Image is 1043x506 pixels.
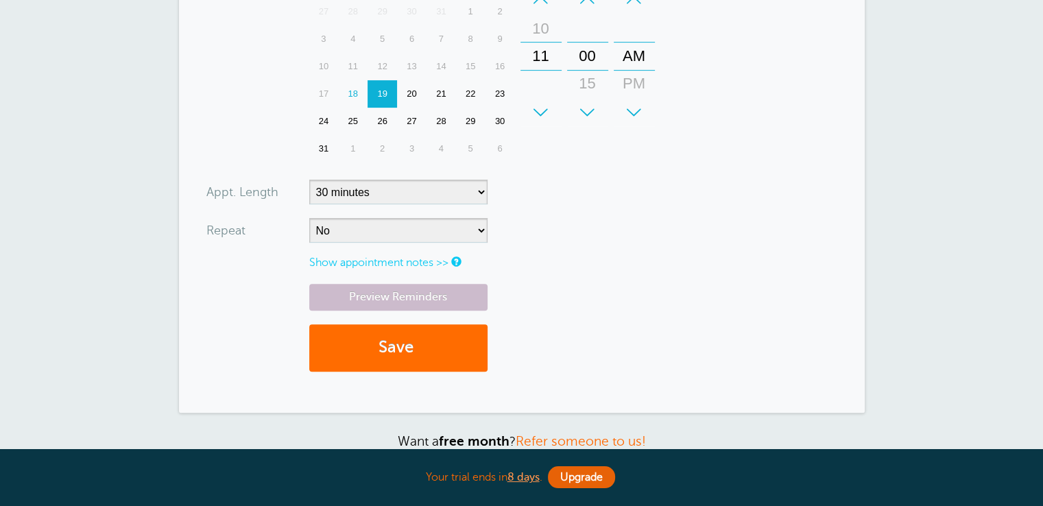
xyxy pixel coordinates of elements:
[397,80,427,108] div: Wednesday, August 20
[368,53,397,80] div: Tuesday, August 12
[427,80,456,108] div: 21
[368,80,397,108] div: 19
[485,135,515,162] div: 6
[338,135,368,162] div: 1
[368,53,397,80] div: 12
[338,135,368,162] div: Monday, September 1
[427,25,456,53] div: Thursday, August 7
[439,434,509,448] strong: free month
[456,53,485,80] div: Friday, August 15
[525,43,558,70] div: 11
[338,108,368,135] div: Monday, August 25
[456,53,485,80] div: 15
[397,25,427,53] div: Wednesday, August 6
[485,108,515,135] div: Saturday, August 30
[427,108,456,135] div: Thursday, August 28
[368,80,397,108] div: Tuesday, August 19
[485,80,515,108] div: Saturday, August 23
[338,80,368,108] div: 18
[456,25,485,53] div: Friday, August 8
[618,43,651,70] div: AM
[485,25,515,53] div: 9
[456,135,485,162] div: 5
[309,284,488,311] a: Preview Reminders
[309,324,488,372] button: Save
[456,108,485,135] div: Friday, August 29
[571,70,604,97] div: 15
[427,135,456,162] div: 4
[516,434,646,448] a: Refer someone to us!
[397,53,427,80] div: 13
[338,108,368,135] div: 25
[338,80,368,108] div: Today, Monday, August 18
[507,471,540,483] a: 8 days
[309,135,339,162] div: Sunday, August 31
[485,25,515,53] div: Saturday, August 9
[427,53,456,80] div: 14
[456,135,485,162] div: Friday, September 5
[368,135,397,162] div: 2
[485,80,515,108] div: 23
[368,25,397,53] div: Tuesday, August 5
[368,135,397,162] div: Tuesday, September 2
[571,43,604,70] div: 00
[309,80,339,108] div: 17
[485,53,515,80] div: Saturday, August 16
[338,25,368,53] div: Monday, August 4
[427,135,456,162] div: Thursday, September 4
[397,135,427,162] div: Wednesday, September 3
[456,108,485,135] div: 29
[451,257,459,266] a: Notes are for internal use only, and are not visible to your clients.
[485,53,515,80] div: 16
[368,108,397,135] div: Tuesday, August 26
[309,256,448,269] a: Show appointment notes >>
[309,108,339,135] div: 24
[618,70,651,97] div: PM
[179,433,865,449] p: Want a ?
[206,186,278,198] label: Appt. Length
[397,108,427,135] div: 27
[427,25,456,53] div: 7
[427,108,456,135] div: 28
[309,80,339,108] div: Sunday, August 17
[427,80,456,108] div: Thursday, August 21
[368,25,397,53] div: 5
[309,53,339,80] div: 10
[179,463,865,492] div: Your trial ends in .
[309,25,339,53] div: 3
[456,25,485,53] div: 8
[456,80,485,108] div: Friday, August 22
[397,25,427,53] div: 6
[427,53,456,80] div: Thursday, August 14
[485,135,515,162] div: Saturday, September 6
[309,108,339,135] div: Sunday, August 24
[548,466,615,488] a: Upgrade
[309,135,339,162] div: 31
[338,53,368,80] div: Monday, August 11
[397,80,427,108] div: 20
[206,224,245,237] label: Repeat
[309,25,339,53] div: Sunday, August 3
[309,53,339,80] div: Sunday, August 10
[485,108,515,135] div: 30
[397,53,427,80] div: Wednesday, August 13
[397,108,427,135] div: Wednesday, August 27
[397,135,427,162] div: 3
[525,15,558,43] div: 10
[571,97,604,125] div: 30
[338,53,368,80] div: 11
[456,80,485,108] div: 22
[338,25,368,53] div: 4
[368,108,397,135] div: 26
